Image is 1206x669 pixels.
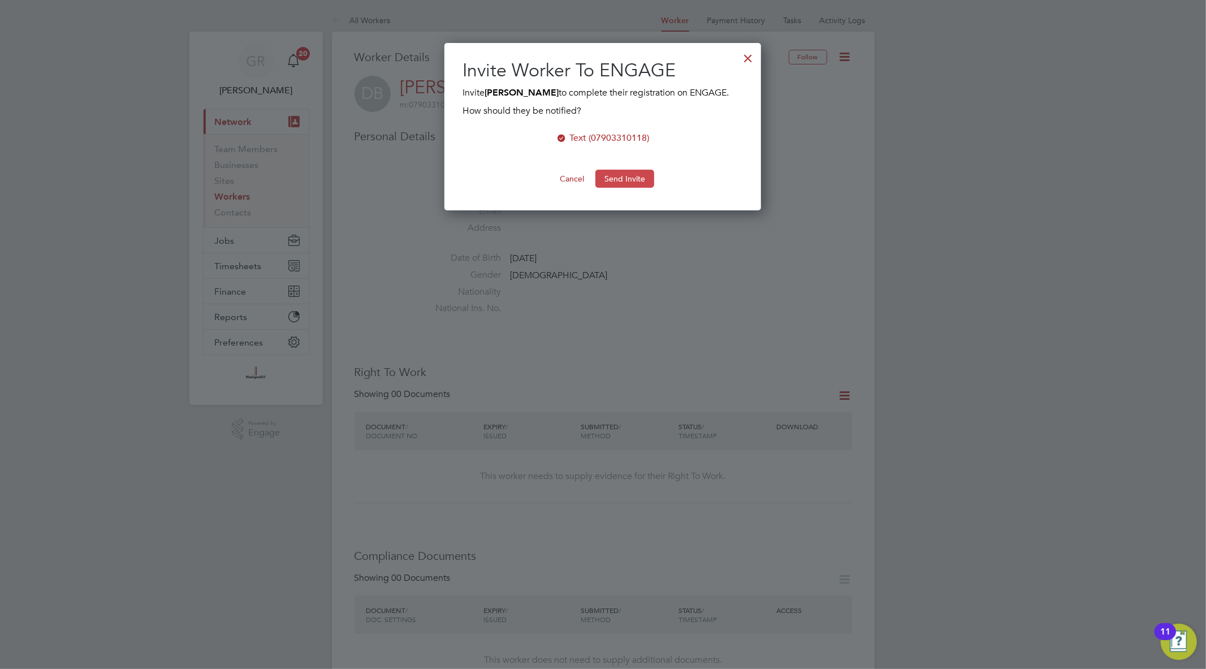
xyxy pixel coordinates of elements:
[551,170,593,188] button: Cancel
[1161,624,1197,660] button: Open Resource Center, 11 new notifications
[1160,632,1170,646] div: 11
[462,59,743,83] h2: Invite Worker To ENGAGE
[462,100,743,118] div: How should they be notified?
[485,87,559,98] b: [PERSON_NAME]
[569,131,649,145] div: Text (07903310118)
[462,86,743,118] div: Invite to complete their registration on ENGAGE.
[595,170,654,188] button: Send Invite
